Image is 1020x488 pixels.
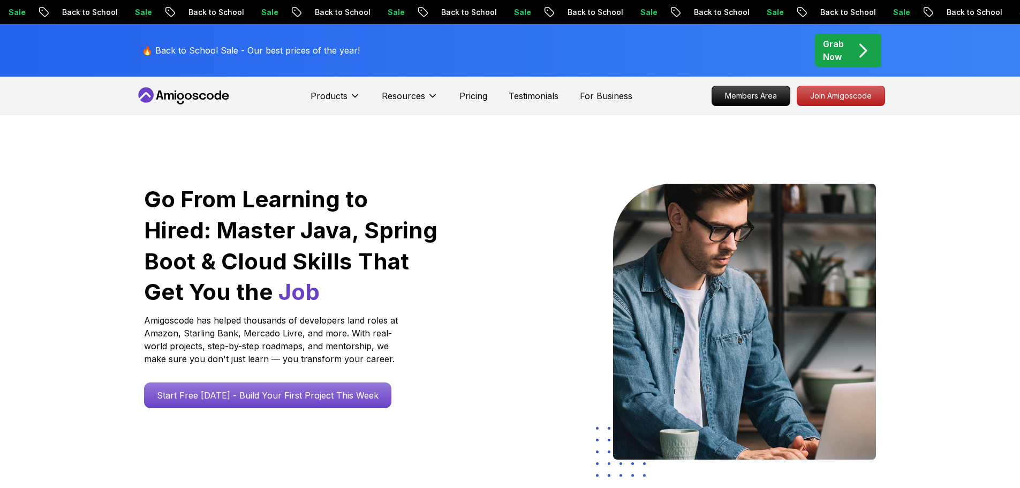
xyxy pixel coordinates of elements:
[278,278,320,305] span: Job
[509,89,558,102] a: Testimonials
[282,7,316,18] p: Sale
[83,7,156,18] p: Back to School
[712,86,790,106] a: Members Area
[144,314,401,365] p: Amigoscode has helped thousands of developers land roles at Amazon, Starling Bank, Mercado Livre,...
[336,7,409,18] p: Back to School
[797,86,885,106] a: Join Amigoscode
[156,7,190,18] p: Sale
[382,89,438,111] button: Resources
[462,7,535,18] p: Back to School
[144,382,391,408] a: Start Free [DATE] - Build Your First Project This Week
[29,7,64,18] p: Sale
[535,7,569,18] p: Sale
[382,89,425,102] p: Resources
[459,89,487,102] a: Pricing
[841,7,914,18] p: Back to School
[661,7,696,18] p: Sale
[715,7,788,18] p: Back to School
[797,86,885,106] p: Join Amigoscode
[914,7,948,18] p: Sale
[588,7,661,18] p: Back to School
[788,7,822,18] p: Sale
[144,184,439,307] h1: Go From Learning to Hired: Master Java, Spring Boot & Cloud Skills That Get You the
[311,89,360,111] button: Products
[409,7,443,18] p: Sale
[823,37,844,63] p: Grab Now
[142,44,360,57] p: 🔥 Back to School Sale - Our best prices of the year!
[209,7,282,18] p: Back to School
[580,89,632,102] a: For Business
[311,89,347,102] p: Products
[613,184,876,460] img: hero
[712,86,790,106] p: Members Area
